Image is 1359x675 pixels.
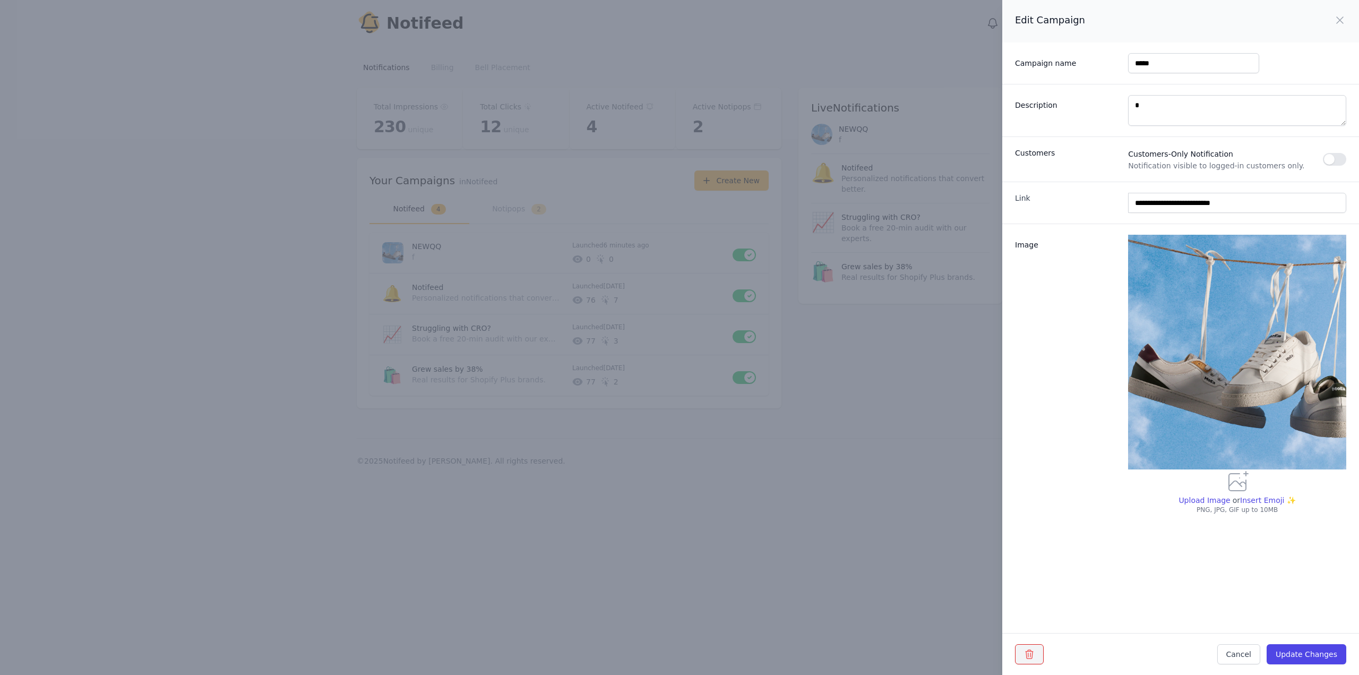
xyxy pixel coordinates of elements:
[16,141,196,162] button: New conversation
[1015,193,1120,203] label: Link
[1217,644,1260,664] button: Cancel
[1015,235,1120,250] label: Image
[1128,235,1346,469] img: NG1QLZwp6QdNWAfy4XHsb.jpeg
[16,52,196,69] h1: Hello!
[1240,495,1296,506] span: Insert Emoji ✨
[1015,148,1120,158] h3: Customers
[89,371,134,378] span: We run on Gist
[1179,496,1230,505] span: Upload Image
[1015,96,1120,110] label: Description
[1128,148,1323,160] span: Customers-Only Notification
[16,71,196,122] h2: Don't see Notifeed in your header? Let me know and I'll set it up! ✅
[68,147,127,156] span: New conversation
[1128,506,1346,514] p: PNG, JPG, GIF up to 10MB
[1015,13,1085,28] h2: Edit Campaign
[1128,160,1323,171] span: Notification visible to logged-in customers only.
[1267,644,1346,664] button: Update Changes
[1231,495,1240,506] p: or
[1015,54,1120,69] label: Campaign name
